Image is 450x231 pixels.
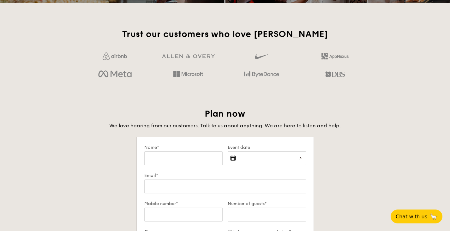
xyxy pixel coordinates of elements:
[205,108,245,119] span: Plan now
[109,123,341,129] span: We love hearing from our customers. Talk to us about anything. We are here to listen and help.
[228,145,306,150] label: Event date
[162,54,215,58] img: GRg3jHAAAAABJRU5ErkJggg==
[255,51,268,62] img: gdlseuq06himwAAAABJRU5ErkJggg==
[430,213,437,220] span: 🦙
[144,201,223,206] label: Mobile number*
[325,69,345,80] img: dbs.a5bdd427.png
[391,210,442,223] button: Chat with us🦙
[173,71,203,77] img: Hd4TfVa7bNwuIo1gAAAAASUVORK5CYII=
[98,69,131,80] img: meta.d311700b.png
[396,214,427,220] span: Chat with us
[228,201,306,206] label: Number of guests*
[103,52,127,60] img: Jf4Dw0UUCKFd4aYAAAAASUVORK5CYII=
[321,53,349,59] img: 2L6uqdT+6BmeAFDfWP11wfMG223fXktMZIL+i+lTG25h0NjUBKOYhdW2Kn6T+C0Q7bASH2i+1JIsIulPLIv5Ss6l0e291fRVW...
[244,69,279,80] img: bytedance.dc5c0c88.png
[144,173,306,178] label: Email*
[81,28,369,40] h2: Trust our customers who love [PERSON_NAME]
[144,145,223,150] label: Name*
